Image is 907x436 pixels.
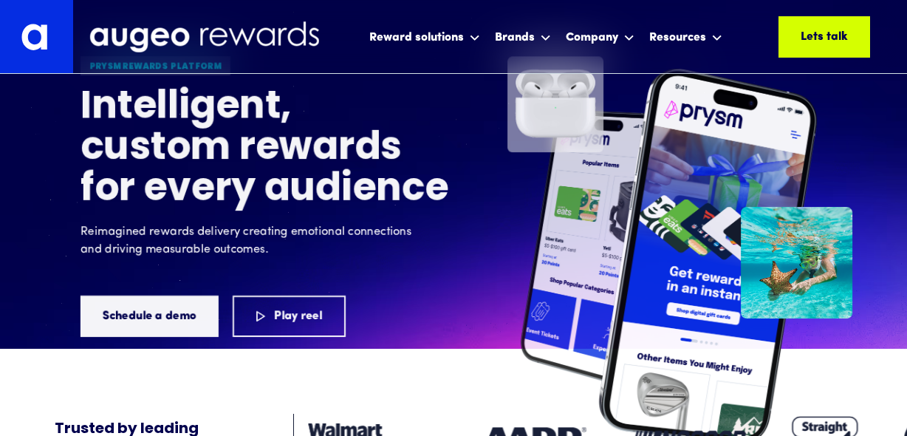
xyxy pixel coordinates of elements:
a: Play reel [233,296,346,337]
div: Brands [495,29,535,47]
div: Reward solutions [366,17,484,56]
a: Schedule a demo [81,296,219,337]
div: Brands [491,17,555,56]
div: Reward solutions [369,29,464,47]
p: Reimagined rewards delivery creating emotional connections and driving measurable outcomes. [81,223,420,259]
div: Company [562,17,638,56]
div: Company [566,29,618,47]
div: Resources [649,29,706,47]
h1: Intelligent, custom rewards for every audience [81,87,450,211]
a: Lets talk [778,16,870,58]
div: Resources [646,17,726,56]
